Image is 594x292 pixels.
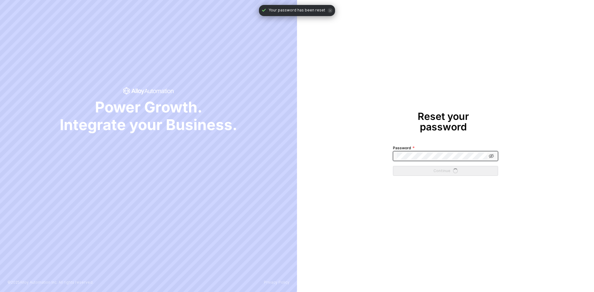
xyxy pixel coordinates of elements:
[397,153,487,159] input: Password
[123,87,174,95] span: icon-success
[261,8,266,13] span: icon-check
[7,280,93,285] p: © 2025 Alloy Automation Inc. All rights reserved.
[393,166,498,176] button: Continueicon-loader
[393,111,493,132] h1: Reset your password
[60,98,237,134] span: Power Growth. Integrate your Business.
[393,145,415,151] label: Password
[264,280,290,285] a: Privacy Policy
[328,8,333,13] span: icon-close
[269,7,325,14] span: Your password has been reset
